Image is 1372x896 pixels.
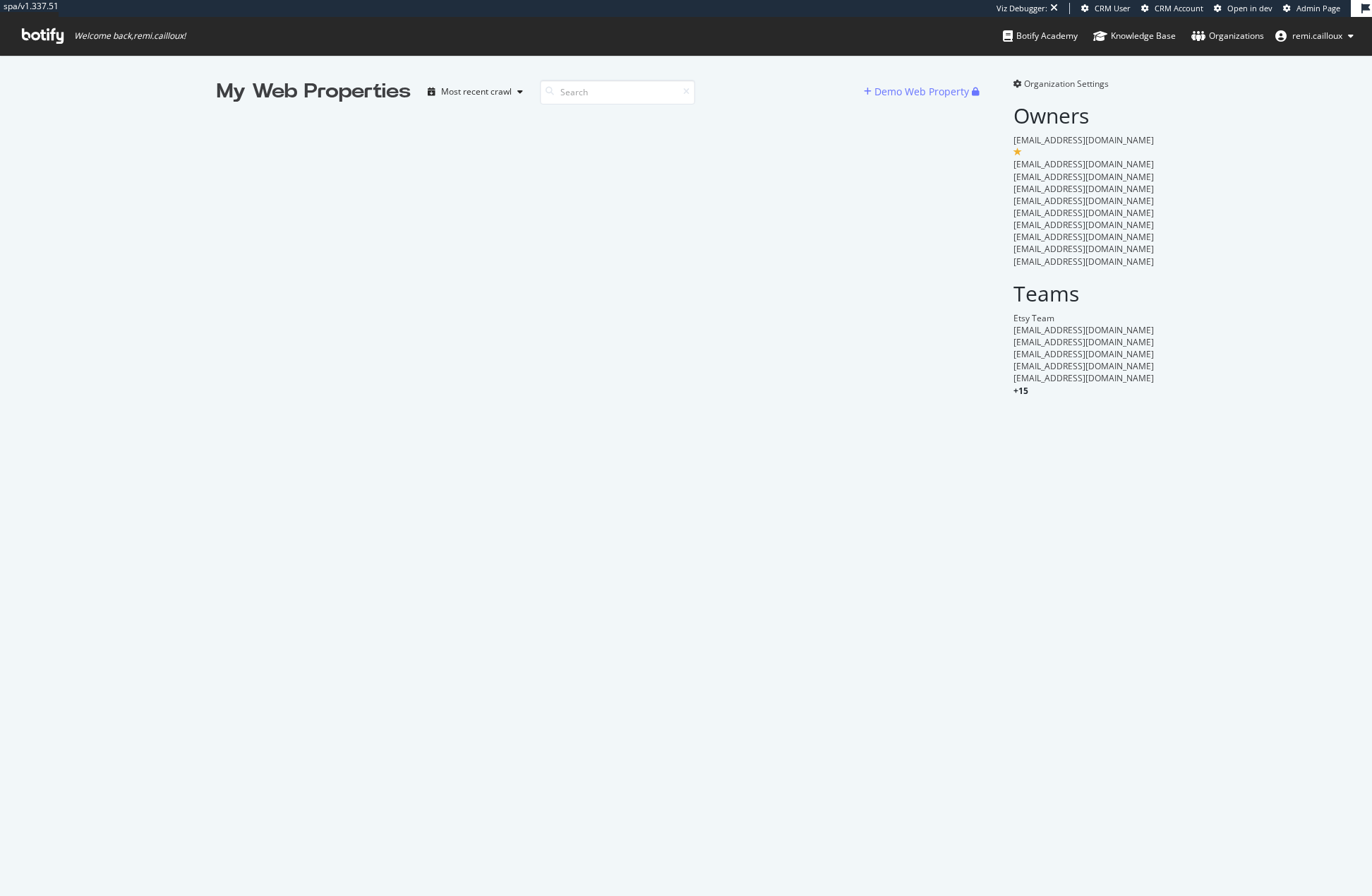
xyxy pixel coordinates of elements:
span: [EMAIL_ADDRESS][DOMAIN_NAME] [1013,183,1154,195]
div: Most recent crawl [441,88,512,96]
span: CRM Account [1155,3,1203,13]
span: Admin Page [1296,3,1340,13]
a: Demo Web Property [864,85,972,97]
div: Etsy Team [1013,312,1155,324]
div: My Web Properties [217,78,411,106]
span: Welcome back, remi.cailloux ! [74,30,186,42]
span: Organization Settings [1024,78,1109,90]
span: remi.cailloux [1292,30,1342,42]
span: [EMAIL_ADDRESS][DOMAIN_NAME] [1013,256,1154,268]
span: [EMAIL_ADDRESS][DOMAIN_NAME] [1013,360,1154,372]
button: Demo Web Property [864,80,972,103]
div: Botify Academy [1003,29,1078,43]
div: Viz Debugger: [997,3,1047,14]
a: Knowledge Base [1093,17,1176,55]
a: CRM Account [1141,3,1203,14]
span: [EMAIL_ADDRESS][DOMAIN_NAME] [1013,372,1154,384]
input: Search [540,80,695,104]
span: [EMAIL_ADDRESS][DOMAIN_NAME] [1013,171,1154,183]
a: Botify Academy [1003,17,1078,55]
h2: Owners [1013,104,1155,127]
span: [EMAIL_ADDRESS][DOMAIN_NAME] [1013,207,1154,219]
button: remi.cailloux [1264,25,1365,47]
span: [EMAIL_ADDRESS][DOMAIN_NAME] [1013,231,1154,243]
span: [EMAIL_ADDRESS][DOMAIN_NAME] [1013,348,1154,360]
span: [EMAIL_ADDRESS][DOMAIN_NAME] [1013,219,1154,231]
a: Organizations [1191,17,1264,55]
a: Open in dev [1214,3,1272,14]
div: Knowledge Base [1093,29,1176,43]
span: [EMAIL_ADDRESS][DOMAIN_NAME] [1013,336,1154,348]
span: [EMAIL_ADDRESS][DOMAIN_NAME] [1013,158,1154,170]
a: Admin Page [1283,3,1340,14]
span: [EMAIL_ADDRESS][DOMAIN_NAME] [1013,134,1154,146]
div: Demo Web Property [874,85,969,99]
span: [EMAIL_ADDRESS][DOMAIN_NAME] [1013,243,1154,255]
span: [EMAIL_ADDRESS][DOMAIN_NAME] [1013,324,1154,336]
span: [EMAIL_ADDRESS][DOMAIN_NAME] [1013,195,1154,207]
button: Most recent crawl [422,80,529,103]
span: + 15 [1013,385,1028,397]
span: Open in dev [1227,3,1272,13]
h2: Teams [1013,282,1155,305]
a: CRM User [1081,3,1131,14]
div: Organizations [1191,29,1264,43]
span: CRM User [1095,3,1131,13]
